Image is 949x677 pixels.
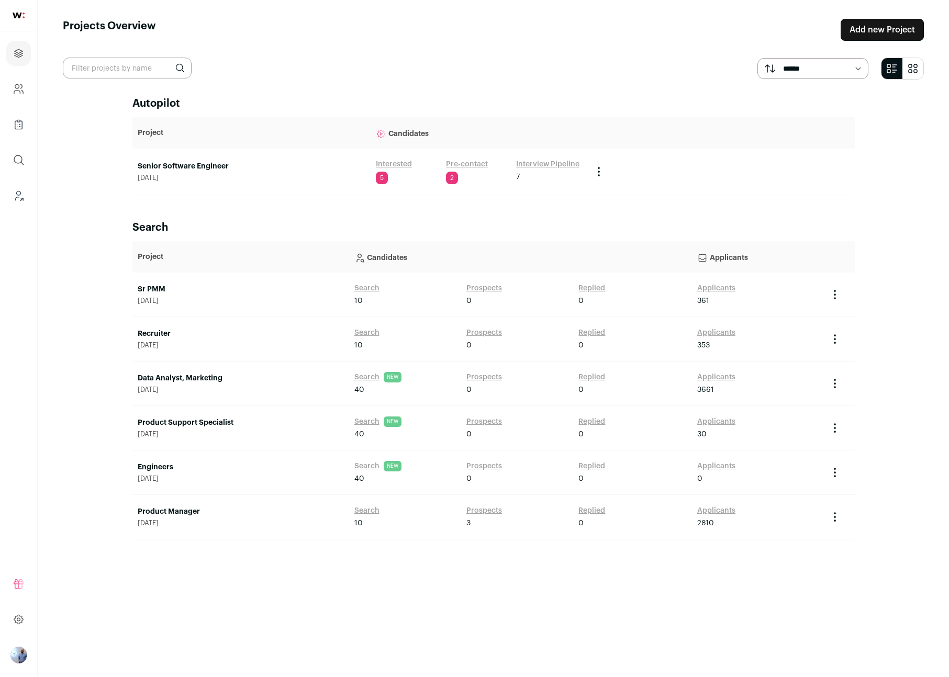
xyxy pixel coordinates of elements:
span: 40 [354,473,364,484]
span: 30 [697,429,707,439]
a: Replied [578,505,605,516]
span: NEW [384,372,401,382]
a: Interested [376,159,412,170]
a: Search [354,328,379,338]
span: 40 [354,429,364,439]
button: Project Actions [829,288,841,301]
span: 0 [578,518,584,528]
a: Search [354,283,379,294]
a: Search [354,461,379,471]
img: wellfound-shorthand-0d5821cbd27db2630d0214b213865d53afaa358527fdda9d0ea32b1df1b89c2c.svg [13,13,25,18]
span: 3 [466,518,471,528]
a: Replied [578,461,605,471]
span: 0 [697,473,702,484]
a: Projects [6,41,31,66]
a: Interview Pipeline [516,159,579,170]
button: Project Actions [593,165,605,178]
a: Replied [578,328,605,338]
a: Data Analyst, Marketing [138,373,344,383]
span: 7 [516,172,520,182]
span: 40 [354,385,364,395]
img: 97332-medium_jpg [10,647,27,663]
span: 2 [446,172,458,184]
a: Prospects [466,283,502,294]
a: Senior Software Engineer [138,161,365,172]
a: Replied [578,416,605,427]
a: Applicants [697,505,735,516]
a: Search [354,505,379,516]
a: Search [354,372,379,382]
a: Engineers [138,462,344,472]
span: 10 [354,518,363,528]
h1: Projects Overview [63,19,156,41]
a: Company Lists [6,112,31,137]
a: Prospects [466,328,502,338]
span: 0 [578,429,584,439]
span: 0 [466,429,472,439]
p: Applicants [697,246,818,267]
span: [DATE] [138,430,344,438]
p: Project [138,252,344,262]
a: Company and ATS Settings [6,76,31,101]
input: Filter projects by name [63,58,192,78]
span: 0 [578,473,584,484]
h2: Search [132,220,855,235]
span: 0 [578,296,584,306]
a: Applicants [697,328,735,338]
button: Project Actions [829,377,841,390]
a: Product Support Specialist [138,418,344,428]
a: Prospects [466,461,502,471]
button: Project Actions [829,422,841,434]
span: 5 [376,172,388,184]
p: Project [138,128,365,138]
span: [DATE] [138,174,365,182]
a: Prospects [466,372,502,382]
span: 0 [466,296,472,306]
span: [DATE] [138,341,344,349]
button: Project Actions [829,466,841,479]
span: [DATE] [138,475,344,483]
span: 3661 [697,385,714,395]
span: 0 [466,340,472,351]
a: Pre-contact [446,159,488,170]
p: Candidates [376,122,582,143]
span: [DATE] [138,297,344,305]
h2: Autopilot [132,96,855,111]
a: Applicants [697,461,735,471]
span: 0 [578,385,584,395]
button: Project Actions [829,511,841,523]
a: Applicants [697,283,735,294]
p: Candidates [354,246,687,267]
span: NEW [384,461,401,471]
span: 0 [578,340,584,351]
span: 10 [354,296,363,306]
span: 353 [697,340,710,351]
a: Recruiter [138,329,344,339]
a: Prospects [466,505,502,516]
span: 0 [466,473,472,484]
a: Prospects [466,416,502,427]
span: [DATE] [138,519,344,527]
a: Applicants [697,372,735,382]
span: 10 [354,340,363,351]
a: Replied [578,283,605,294]
a: Search [354,416,379,427]
span: NEW [384,416,401,427]
a: Leads (Backoffice) [6,183,31,208]
button: Project Actions [829,333,841,345]
span: [DATE] [138,386,344,394]
span: 2810 [697,518,714,528]
a: Applicants [697,416,735,427]
a: Replied [578,372,605,382]
a: Sr PMM [138,284,344,295]
span: 0 [466,385,472,395]
a: Product Manager [138,506,344,517]
button: Open dropdown [10,647,27,663]
a: Add new Project [841,19,924,41]
span: 361 [697,296,709,306]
